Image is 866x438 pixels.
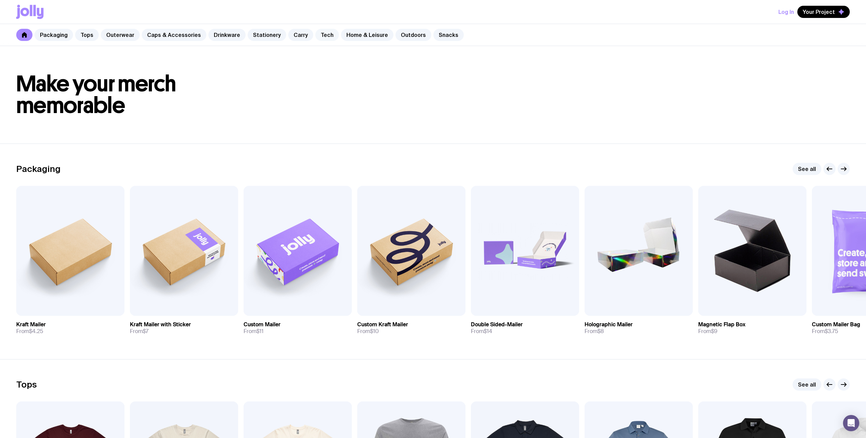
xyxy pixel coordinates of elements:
[825,328,838,335] span: $3.75
[370,328,379,335] span: $10
[585,328,604,335] span: From
[711,328,717,335] span: $9
[315,29,339,41] a: Tech
[803,8,835,15] span: Your Project
[357,321,408,328] h3: Custom Kraft Mailer
[16,328,43,335] span: From
[597,328,604,335] span: $8
[698,316,806,340] a: Magnetic Flap BoxFrom$9
[357,316,465,340] a: Custom Kraft MailerFrom$10
[130,321,191,328] h3: Kraft Mailer with Sticker
[357,328,379,335] span: From
[793,378,821,391] a: See all
[484,328,492,335] span: $14
[471,328,492,335] span: From
[130,328,149,335] span: From
[16,70,176,119] span: Make your merch memorable
[471,316,579,340] a: Double Sided-MailerFrom$14
[143,328,149,335] span: $7
[16,321,46,328] h3: Kraft Mailer
[797,6,850,18] button: Your Project
[395,29,431,41] a: Outdoors
[778,6,794,18] button: Log In
[244,316,352,340] a: Custom MailerFrom$11
[29,328,43,335] span: $4.25
[698,328,717,335] span: From
[698,321,746,328] h3: Magnetic Flap Box
[793,163,821,175] a: See all
[16,164,61,174] h2: Packaging
[585,316,693,340] a: Holographic MailerFrom$8
[208,29,246,41] a: Drinkware
[812,321,860,328] h3: Custom Mailer Bag
[248,29,286,41] a: Stationery
[101,29,140,41] a: Outerwear
[16,379,37,390] h2: Tops
[244,328,264,335] span: From
[256,328,264,335] span: $11
[471,321,523,328] h3: Double Sided-Mailer
[35,29,73,41] a: Packaging
[288,29,313,41] a: Carry
[244,321,280,328] h3: Custom Mailer
[585,321,633,328] h3: Holographic Mailer
[812,328,838,335] span: From
[843,415,859,431] div: Open Intercom Messenger
[142,29,206,41] a: Caps & Accessories
[433,29,464,41] a: Snacks
[130,316,238,340] a: Kraft Mailer with StickerFrom$7
[75,29,99,41] a: Tops
[341,29,393,41] a: Home & Leisure
[16,316,124,340] a: Kraft MailerFrom$4.25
